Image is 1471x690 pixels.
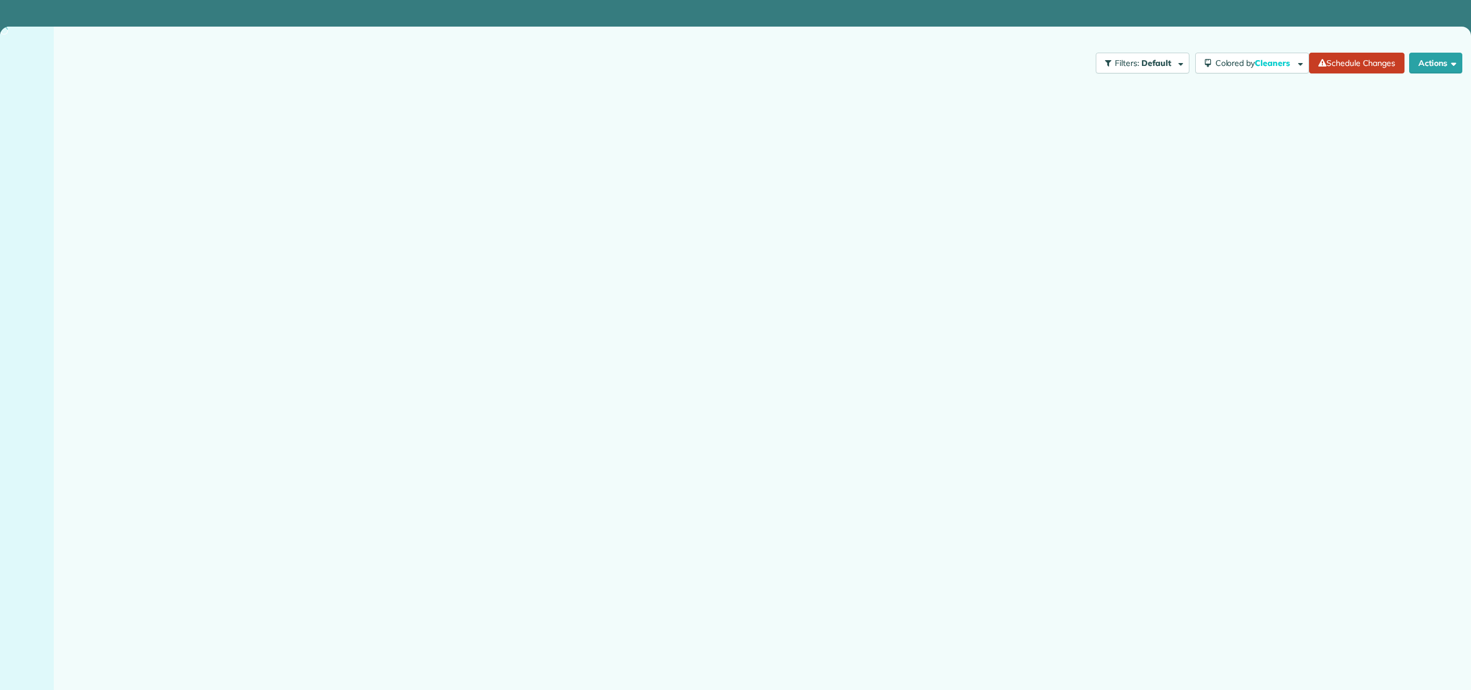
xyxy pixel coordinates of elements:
span: Cleaners [1255,58,1292,68]
span: Colored by [1215,58,1294,68]
button: Filters: Default [1096,53,1189,73]
a: Schedule Changes [1309,53,1405,73]
span: Filters: [1115,58,1139,68]
a: Filters: Default [1090,53,1189,73]
button: Colored byCleaners [1195,53,1309,73]
button: Actions [1409,53,1462,73]
span: Default [1141,58,1172,68]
